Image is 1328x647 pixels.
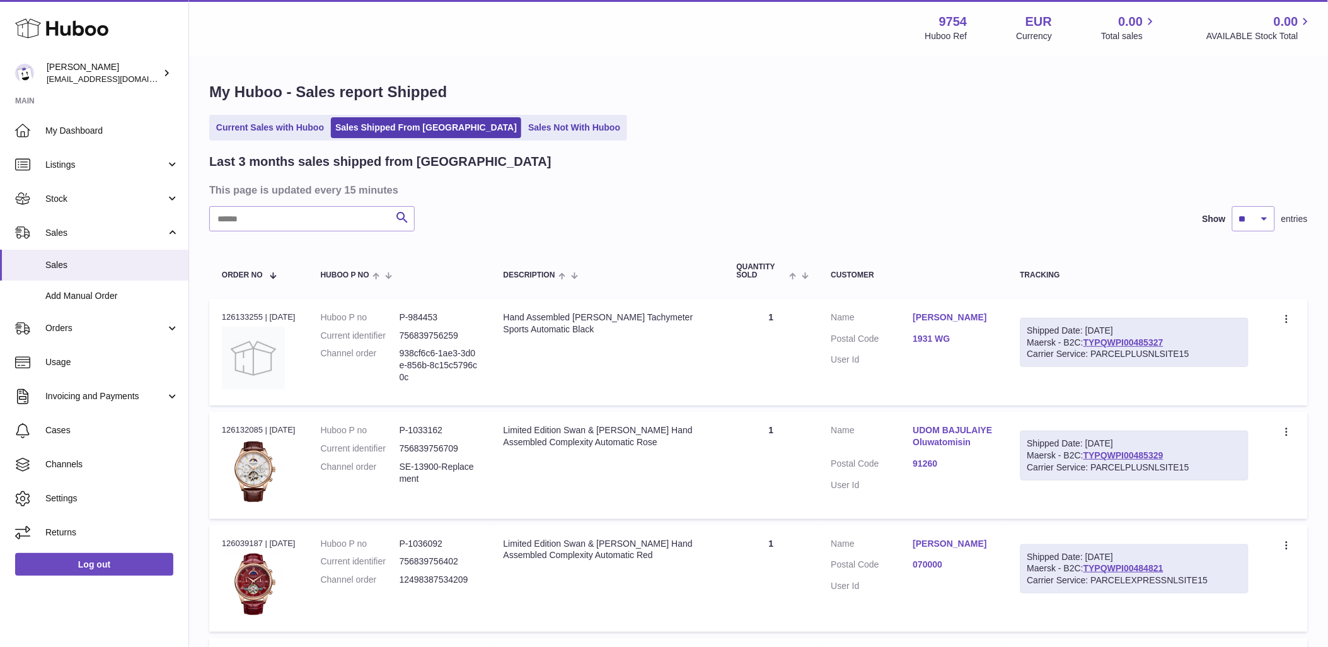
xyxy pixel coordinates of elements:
a: TYPQWPI00485329 [1083,450,1163,460]
h3: This page is updated every 15 minutes [209,183,1305,197]
a: TYPQWPI00484821 [1083,563,1163,573]
div: [PERSON_NAME] [47,61,160,85]
img: no-photo.jpg [222,327,285,390]
dt: Current identifier [321,443,400,455]
span: Huboo P no [321,271,369,279]
a: 0.00 Total sales [1101,13,1157,42]
a: [PERSON_NAME] [913,312,995,323]
dt: Current identifier [321,556,400,568]
dt: Postal Code [831,458,913,473]
span: Invoicing and Payments [45,390,166,402]
div: Carrier Service: PARCELPLUSNLSITE15 [1027,348,1242,360]
dt: User Id [831,479,913,491]
td: 1 [724,412,819,518]
span: Channels [45,458,179,470]
span: Add Manual Order [45,290,179,302]
a: UDOM BAJULAIYE Oluwatomisin [913,424,995,448]
div: Maersk - B2C: [1020,318,1249,368]
span: Sales [45,259,179,271]
span: Quantity Sold [737,263,787,279]
dd: 12498387534209 [400,574,478,586]
span: Stock [45,193,166,205]
dt: Name [831,424,913,452]
div: Currency [1017,30,1053,42]
dt: Name [831,312,913,327]
a: Current Sales with Huboo [212,117,328,138]
img: 97541756811724.jpg [222,553,285,616]
img: 97541756811602.jpg [222,440,285,503]
a: TYPQWPI00485327 [1083,337,1163,347]
span: 0.00 [1119,13,1143,30]
div: Shipped Date: [DATE] [1027,325,1242,337]
td: 1 [724,525,819,632]
span: [EMAIL_ADDRESS][DOMAIN_NAME] [47,74,185,84]
dd: P-1033162 [400,424,478,436]
dt: User Id [831,354,913,366]
span: 0.00 [1274,13,1298,30]
div: Shipped Date: [DATE] [1027,438,1242,450]
div: Limited Edition Swan & [PERSON_NAME] Hand Assembled Complexity Automatic Rose [504,424,712,448]
a: 91260 [913,458,995,470]
dt: Postal Code [831,559,913,574]
td: 1 [724,299,819,405]
dt: Channel order [321,347,400,383]
dt: Postal Code [831,333,913,348]
dt: Huboo P no [321,312,400,323]
div: Hand Assembled [PERSON_NAME] Tachymeter Sports Automatic Black [504,312,712,335]
dt: Huboo P no [321,424,400,436]
dd: 756839756259 [400,330,478,342]
span: Usage [45,356,179,368]
span: Orders [45,322,166,334]
dt: Channel order [321,574,400,586]
a: [PERSON_NAME] [913,538,995,550]
span: Description [504,271,555,279]
div: 126039187 | [DATE] [222,538,296,549]
h1: My Huboo - Sales report Shipped [209,82,1308,102]
a: 0.00 AVAILABLE Stock Total [1206,13,1313,42]
div: Maersk - B2C: [1020,431,1249,481]
span: Settings [45,493,179,504]
dd: SE-13900-Replacement [400,461,478,485]
div: Shipped Date: [DATE] [1027,551,1242,563]
span: Listings [45,159,166,171]
div: Tracking [1020,271,1249,279]
dd: P-984453 [400,312,478,323]
a: Sales Not With Huboo [524,117,625,138]
span: Sales [45,227,166,239]
img: internalAdmin-9754@internal.huboo.com [15,64,34,83]
span: Returns [45,527,179,539]
div: Huboo Ref [925,30,967,42]
div: Limited Edition Swan & [PERSON_NAME] Hand Assembled Complexity Automatic Red [504,538,712,562]
strong: 9754 [939,13,967,30]
div: 126132085 | [DATE] [222,424,296,436]
div: Carrier Service: PARCELPLUSNLSITE15 [1027,462,1242,474]
dt: Channel order [321,461,400,485]
dd: 938cf6c6-1ae3-3d0e-856b-8c15c5796c0c [400,347,478,383]
dt: Name [831,538,913,553]
span: Total sales [1101,30,1157,42]
div: 126133255 | [DATE] [222,312,296,323]
dd: P-1036092 [400,538,478,550]
dd: 756839756402 [400,556,478,568]
div: Carrier Service: PARCELEXPRESSNLSITE15 [1027,574,1242,586]
span: AVAILABLE Stock Total [1206,30,1313,42]
dd: 756839756709 [400,443,478,455]
label: Show [1203,213,1226,225]
dt: Current identifier [321,330,400,342]
span: My Dashboard [45,125,179,137]
a: Sales Shipped From [GEOGRAPHIC_DATA] [331,117,521,138]
span: Order No [222,271,263,279]
dt: Huboo P no [321,538,400,550]
h2: Last 3 months sales shipped from [GEOGRAPHIC_DATA] [209,153,551,170]
span: Cases [45,424,179,436]
strong: EUR [1025,13,1052,30]
div: Maersk - B2C: [1020,544,1249,594]
a: 1931 WG [913,333,995,345]
span: entries [1281,213,1308,225]
a: 070000 [913,559,995,571]
a: Log out [15,553,173,576]
div: Customer [831,271,995,279]
dt: User Id [831,580,913,592]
